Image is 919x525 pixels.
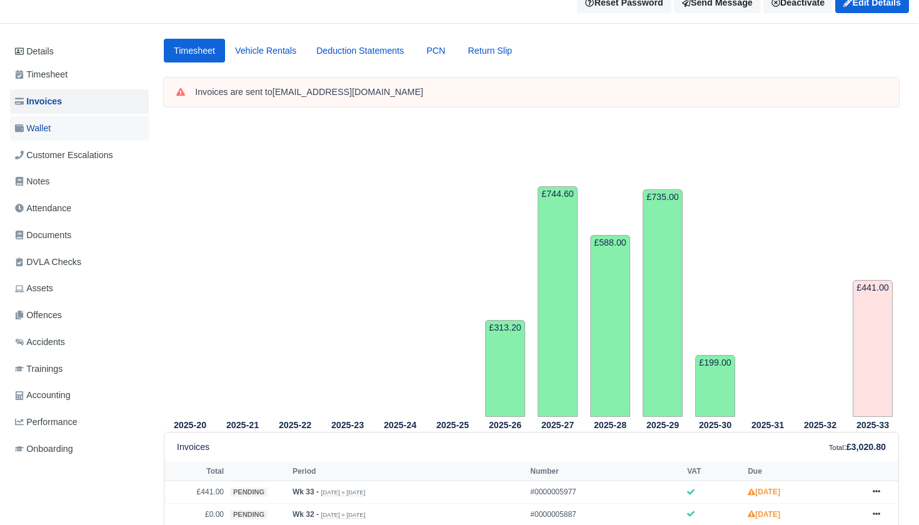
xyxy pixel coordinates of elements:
th: 2025-26 [479,417,531,432]
a: Attendance [10,196,149,221]
span: Timesheet [15,67,68,82]
a: Onboarding [10,437,149,461]
a: Invoices [10,89,149,114]
small: [DATE] » [DATE] [321,489,365,496]
th: 2025-30 [689,417,741,432]
th: 2025-33 [846,417,899,432]
th: 2025-32 [794,417,846,432]
strong: Wk 33 - [293,487,319,496]
th: 2025-20 [164,417,216,432]
th: 2025-29 [636,417,689,432]
iframe: Chat Widget [856,465,919,525]
a: PCN [414,39,458,63]
small: Total [829,444,844,451]
th: 2025-25 [426,417,479,432]
a: Vehicle Rentals [225,39,306,63]
th: 2025-23 [321,417,374,432]
span: Offences [15,308,62,322]
th: Total [164,462,227,481]
span: Onboarding [15,442,73,456]
strong: [DATE] [748,487,780,496]
th: Period [289,462,527,481]
span: Assets [15,281,53,296]
a: Accounting [10,383,149,407]
td: £744.60 [538,186,578,417]
a: Accidents [10,330,149,354]
th: VAT [684,462,745,481]
strong: £3,020.80 [846,442,886,452]
strong: [EMAIL_ADDRESS][DOMAIN_NAME] [273,87,423,97]
strong: [DATE] [748,510,780,519]
span: Trainings [15,362,63,376]
a: Documents [10,223,149,247]
a: Return Slip [458,39,522,63]
td: £313.20 [485,320,525,417]
a: Offences [10,303,149,327]
th: Due [745,462,861,481]
a: Performance [10,410,149,434]
span: DVLA Checks [15,255,81,269]
td: #0000005977 [527,481,684,504]
div: Invoices are sent to [195,86,886,99]
th: 2025-22 [269,417,321,432]
span: Performance [15,415,78,429]
a: Customer Escalations [10,143,149,167]
td: £441.00 [164,481,227,504]
th: 2025-21 [216,417,269,432]
a: Timesheet [164,39,225,63]
span: Invoices [15,94,62,109]
td: £735.00 [643,189,683,417]
span: pending [230,510,268,519]
span: Customer Escalations [15,148,113,162]
a: DVLA Checks [10,250,149,274]
a: Trainings [10,357,149,381]
small: [DATE] » [DATE] [321,511,365,519]
a: Assets [10,276,149,301]
td: £441.00 [853,280,893,417]
span: Accidents [15,335,65,349]
th: Number [527,462,684,481]
a: Notes [10,169,149,194]
span: Documents [15,228,71,242]
div: : [829,440,886,454]
a: Deduction Statements [306,39,414,63]
th: 2025-31 [741,417,794,432]
span: Notes [15,174,49,189]
h6: Invoices [177,442,209,452]
strong: Wk 32 - [293,510,319,519]
a: Wallet [10,116,149,141]
a: Details [10,40,149,63]
th: 2025-24 [374,417,426,432]
th: 2025-28 [584,417,636,432]
a: Timesheet [10,62,149,87]
span: Attendance [15,201,71,216]
th: 2025-27 [531,417,584,432]
td: £199.00 [695,355,735,417]
span: Wallet [15,121,51,136]
td: £588.00 [590,235,630,417]
span: Accounting [15,388,71,402]
span: pending [230,487,268,497]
